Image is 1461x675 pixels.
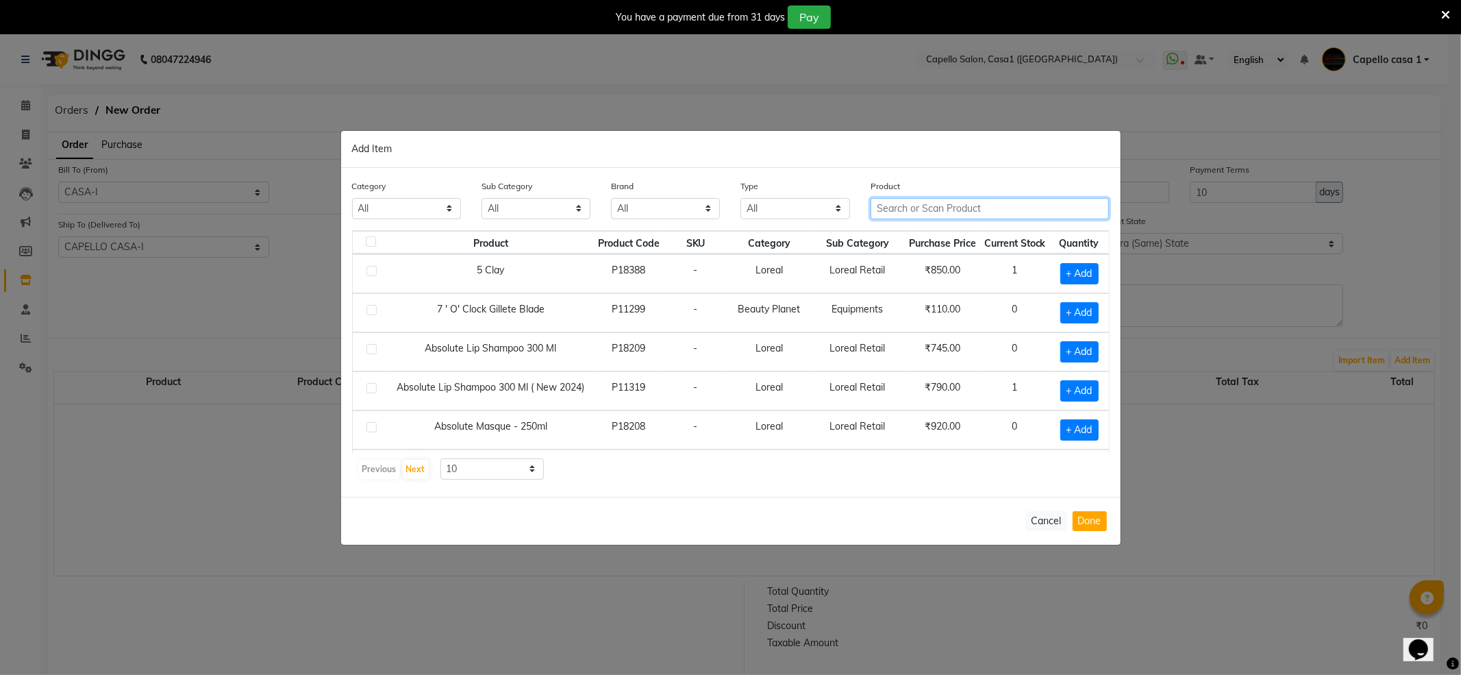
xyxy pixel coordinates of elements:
td: 1 [980,371,1050,410]
td: 0 [980,293,1050,332]
td: ₹975.00 [905,450,980,489]
td: Absolute Masque - 250ml (New) 2024 [388,450,594,489]
span: Purchase Price [909,237,976,249]
td: - [664,332,728,371]
th: SKU [664,231,728,254]
td: - [664,293,728,332]
label: Sub Category [482,180,532,193]
span: + Add [1060,263,1099,284]
label: Brand [611,180,634,193]
td: P11299 [594,293,664,332]
td: ₹745.00 [905,332,980,371]
span: + Add [1060,419,1099,441]
td: Absolute Masque - 250ml [388,410,594,450]
span: + Add [1060,341,1099,363]
td: - [664,410,728,450]
th: Quantity [1050,231,1109,254]
td: Equipments [810,293,905,332]
td: ₹920.00 [905,410,980,450]
td: Absolute Lip Shampoo 300 Ml ( New 2024) [388,371,594,410]
span: + Add [1060,302,1099,323]
td: Loreal [727,332,810,371]
div: You have a payment due from 31 days [616,10,785,25]
label: Product [871,180,900,193]
th: Category [727,231,810,254]
th: Sub Category [810,231,905,254]
label: Type [740,180,758,193]
td: P11319 [594,371,664,410]
td: Loreal [727,410,810,450]
td: 0 [980,450,1050,489]
td: Loreal Retail [810,410,905,450]
td: 33059090 [664,450,728,489]
td: - [664,254,728,293]
button: Next [403,460,429,479]
td: 0 [980,332,1050,371]
td: Loreal Retail [810,332,905,371]
th: Product Code [594,231,664,254]
iframe: chat widget [1403,620,1447,661]
td: Loreal Retail [810,371,905,410]
td: Loreal Retail [810,450,905,489]
label: Category [352,180,386,193]
td: ₹110.00 [905,293,980,332]
td: 7 ' O' Clock Gillete Blade [388,293,594,332]
td: 1 [980,254,1050,293]
td: P18209 [594,332,664,371]
th: Product [388,231,594,254]
span: + Add [1060,380,1099,402]
td: P18388 [594,254,664,293]
td: P18565 [594,450,664,489]
td: ₹790.00 [905,371,980,410]
input: Search or Scan Product [871,198,1110,219]
th: Current Stock [980,231,1050,254]
td: P18208 [594,410,664,450]
td: Loreal [727,371,810,410]
td: 5 Clay [388,254,594,293]
td: ₹850.00 [905,254,980,293]
button: Pay [788,5,831,29]
td: Absolute Lip Shampoo 300 Ml [388,332,594,371]
div: Add Item [341,131,1121,168]
td: - [664,371,728,410]
td: Beauty Planet [727,293,810,332]
td: Loreal [727,254,810,293]
td: Loreal Retail [810,254,905,293]
button: Done [1073,511,1107,531]
td: 0 [980,410,1050,450]
button: Cancel [1026,511,1067,531]
td: Loreal [727,450,810,489]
